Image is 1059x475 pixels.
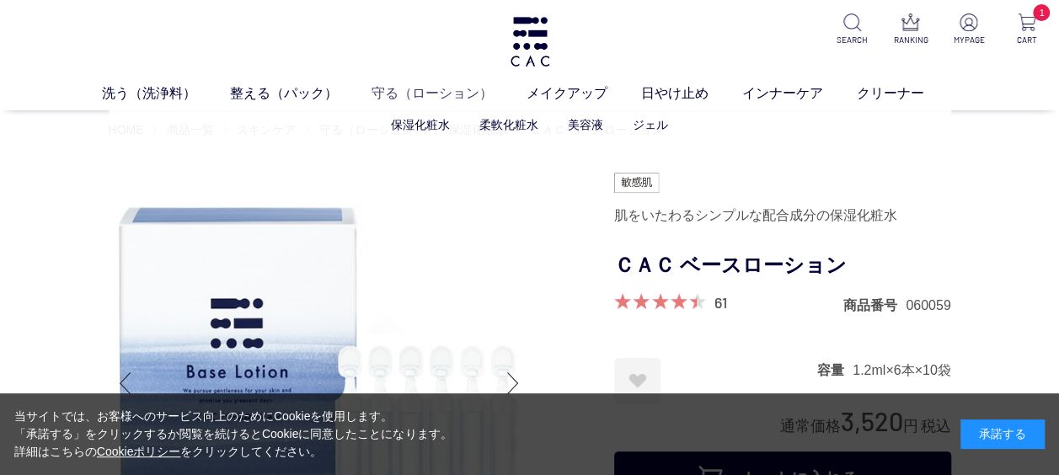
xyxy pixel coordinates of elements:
a: MYPAGE [950,13,987,46]
a: クリーナー [857,83,958,104]
img: logo [508,17,552,67]
p: CART [1008,34,1046,46]
a: 保湿化粧水 [391,118,450,131]
a: メイクアップ [527,83,641,104]
a: 61 [714,293,727,312]
a: 洗う（洗浄料） [102,83,230,104]
h1: ＣＡＣ ベースローション [614,247,951,285]
a: 美容液 [568,118,603,131]
a: 整える（パック） [230,83,372,104]
a: ジェル [633,118,668,131]
a: SEARCH [834,13,871,46]
div: 承諾する [960,419,1045,449]
div: 肌をいたわるシンプルな配合成分の保湿化粧水 [614,201,951,230]
dt: 容量 [817,361,853,379]
div: Previous slide [109,350,142,417]
a: RANKING [892,13,929,46]
img: 敏感肌 [614,173,660,193]
a: 守る（ローション） [372,83,527,104]
a: 1 CART [1008,13,1046,46]
a: インナーケア [742,83,857,104]
span: 1 [1033,4,1050,21]
a: 柔軟化粧水 [479,118,538,131]
dd: 060059 [906,296,950,314]
p: MYPAGE [950,34,987,46]
dd: 1.2ml×6本×10袋 [853,361,951,379]
a: Cookieポリシー [97,445,181,458]
dt: 商品番号 [843,296,906,314]
a: お気に入りに登録する [614,358,661,404]
p: SEARCH [834,34,871,46]
a: 日やけ止め [641,83,742,104]
div: Next slide [496,350,530,417]
div: 当サイトでは、お客様へのサービス向上のためにCookieを使用します。 「承諾する」をクリックするか閲覧を続けるとCookieに同意したことになります。 詳細はこちらの をクリックしてください。 [14,408,452,461]
p: RANKING [892,34,929,46]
